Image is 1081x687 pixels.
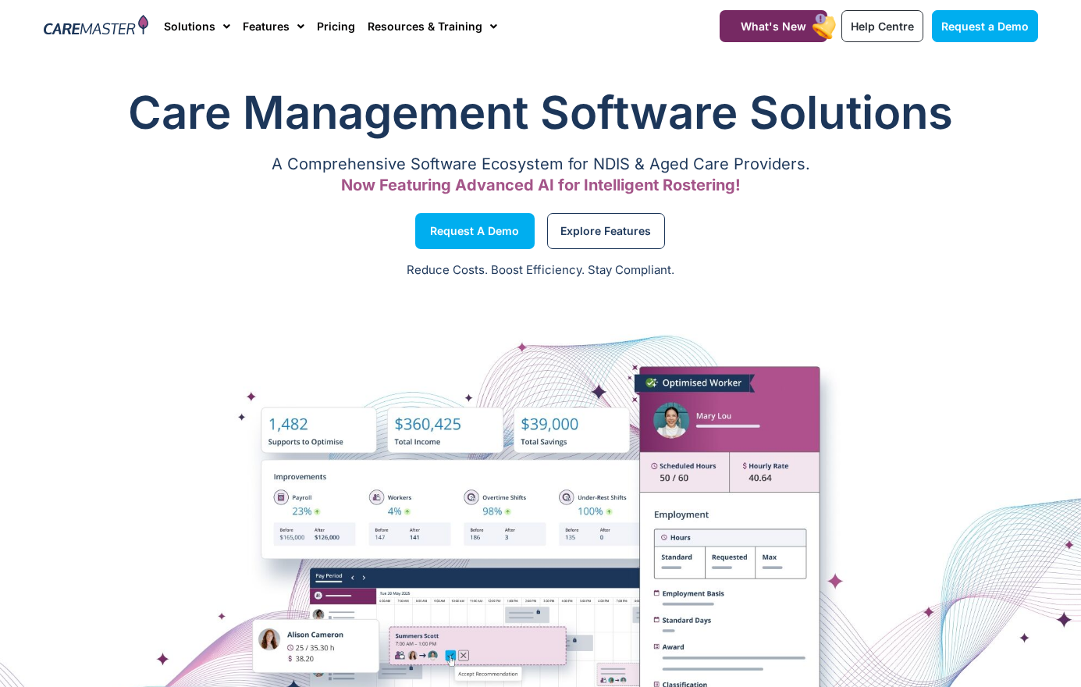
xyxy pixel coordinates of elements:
[851,20,914,33] span: Help Centre
[9,262,1072,279] p: Reduce Costs. Boost Efficiency. Stay Compliant.
[741,20,806,33] span: What's New
[941,20,1029,33] span: Request a Demo
[44,81,1038,144] h1: Care Management Software Solutions
[341,176,741,194] span: Now Featuring Advanced AI for Intelligent Rostering!
[44,159,1038,169] p: A Comprehensive Software Ecosystem for NDIS & Aged Care Providers.
[547,213,665,249] a: Explore Features
[841,10,923,42] a: Help Centre
[430,227,519,235] span: Request a Demo
[560,227,651,235] span: Explore Features
[720,10,827,42] a: What's New
[415,213,535,249] a: Request a Demo
[44,15,149,38] img: CareMaster Logo
[932,10,1038,42] a: Request a Demo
